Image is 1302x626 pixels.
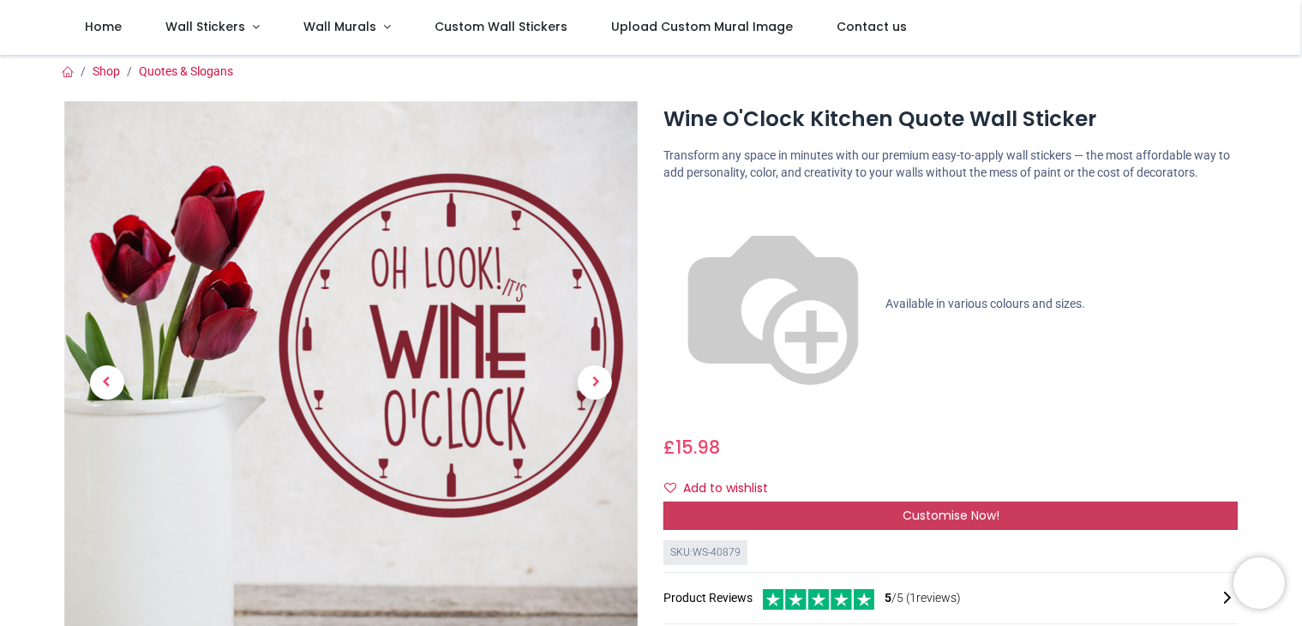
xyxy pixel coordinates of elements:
[93,64,120,78] a: Shop
[139,64,233,78] a: Quotes & Slogans
[675,435,720,460] span: 15.98
[837,18,907,35] span: Contact us
[663,587,1238,610] div: Product Reviews
[435,18,567,35] span: Custom Wall Stickers
[578,365,612,400] span: Next
[85,18,122,35] span: Home
[885,297,1085,310] span: Available in various colours and sizes.
[165,18,245,35] span: Wall Stickers
[303,18,376,35] span: Wall Murals
[663,147,1238,181] p: Transform any space in minutes with our premium easy-to-apply wall stickers — the most affordable...
[552,185,638,580] a: Next
[885,590,961,607] span: /5 ( 1 reviews)
[903,507,999,524] span: Customise Now!
[885,591,891,605] span: 5
[663,195,883,414] img: color-wheel.png
[663,540,747,565] div: SKU: WS-40879
[663,105,1238,134] h1: Wine O'Clock Kitchen Quote Wall Sticker
[1233,557,1285,609] iframe: Brevo live chat
[611,18,793,35] span: Upload Custom Mural Image
[64,185,150,580] a: Previous
[90,365,124,400] span: Previous
[663,474,783,503] button: Add to wishlistAdd to wishlist
[663,435,720,460] span: £
[664,482,676,494] i: Add to wishlist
